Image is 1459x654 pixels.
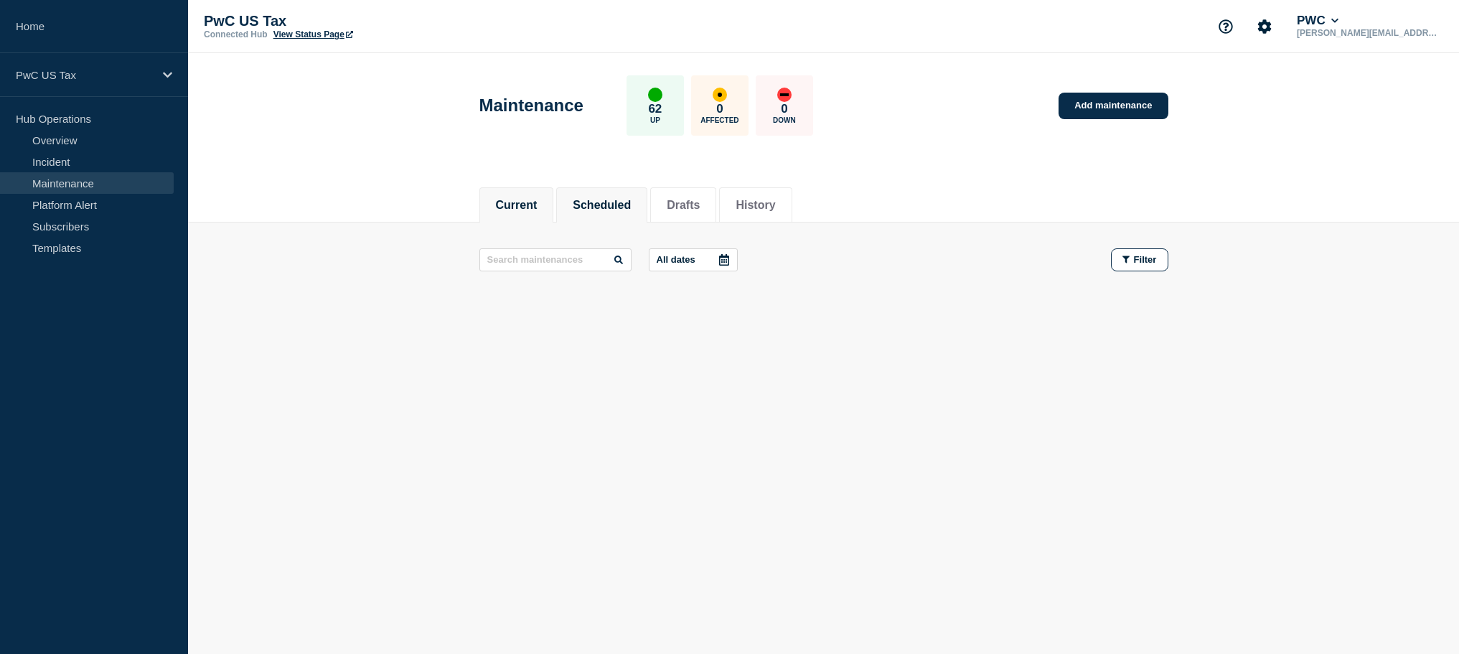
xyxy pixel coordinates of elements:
p: Connected Hub [204,29,268,39]
p: Down [773,116,796,124]
button: Current [496,199,538,212]
button: Support [1211,11,1241,42]
p: 0 [716,102,723,116]
button: PWC [1294,14,1341,28]
div: down [777,88,792,102]
p: PwC US Tax [16,69,154,81]
a: Add maintenance [1059,93,1168,119]
div: affected [713,88,727,102]
button: Scheduled [573,199,631,212]
p: 0 [781,102,787,116]
button: Filter [1111,248,1168,271]
button: History [736,199,775,212]
h1: Maintenance [479,95,583,116]
div: up [648,88,662,102]
button: Drafts [667,199,700,212]
p: [PERSON_NAME][EMAIL_ADDRESS][PERSON_NAME][DOMAIN_NAME] [1294,28,1443,38]
p: Affected [700,116,738,124]
p: Up [650,116,660,124]
p: All dates [657,254,695,265]
p: 62 [648,102,662,116]
button: Account settings [1249,11,1280,42]
p: PwC US Tax [204,13,491,29]
button: All dates [649,248,738,271]
a: View Status Page [273,29,353,39]
span: Filter [1134,254,1157,265]
input: Search maintenances [479,248,632,271]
